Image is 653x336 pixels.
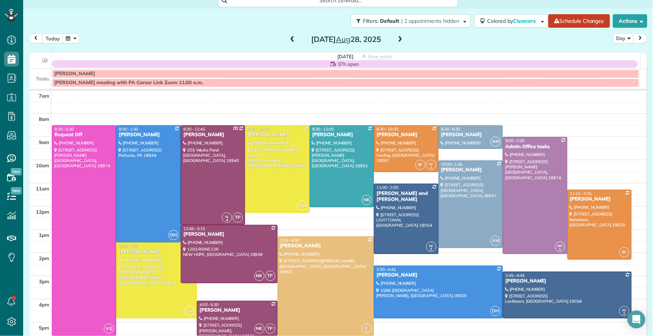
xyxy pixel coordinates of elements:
[336,34,350,44] span: Aug
[280,243,372,249] div: [PERSON_NAME]
[233,213,243,223] span: TP
[183,126,205,132] span: 8:30 - 12:45
[36,162,49,168] span: 10am
[104,324,114,334] span: VG
[54,80,203,86] span: [PERSON_NAME] meeting with PA Career Link Zoom 11:00 a.m.
[118,132,178,138] div: [PERSON_NAME]
[39,232,49,238] span: 1pm
[11,187,22,195] span: New
[54,71,95,77] span: [PERSON_NAME]
[36,209,49,215] span: 12pm
[415,160,425,170] span: IK
[55,126,74,132] span: 8:30 - 5:30
[312,132,372,138] div: [PERSON_NAME]
[505,273,525,278] span: 2:45 - 4:45
[338,60,359,68] span: 37h open
[362,195,372,205] span: NK
[297,201,307,211] span: SM
[505,138,525,143] span: 9:00 - 2:00
[54,132,114,138] div: Request Off
[351,14,471,28] button: Filters: Default | 2 appointments hidden
[620,310,629,317] small: 2
[183,132,243,138] div: [PERSON_NAME]
[39,325,49,331] span: 5pm
[222,217,232,224] small: 4
[183,231,275,238] div: [PERSON_NAME]
[39,278,49,284] span: 3pm
[570,191,592,196] span: 11:15 - 2:15
[377,126,398,132] span: 8:30 - 10:30
[633,33,647,43] button: next
[183,226,205,231] span: 12:45 - 3:15
[488,18,539,24] span: Colored by
[199,307,275,314] div: [PERSON_NAME]
[254,324,264,334] span: NK
[225,214,229,219] span: AL
[490,137,501,147] span: AM
[505,278,629,284] div: [PERSON_NAME]
[36,186,49,192] span: 11am
[490,236,501,246] span: AM
[365,326,369,330] span: AL
[199,302,219,307] span: 4:00 - 5:30
[622,308,627,312] span: AC
[265,271,275,281] span: TP
[347,14,471,28] a: Filters: Default | 2 appointments hidden
[376,190,436,203] div: [PERSON_NAME] and [PERSON_NAME]
[513,18,537,24] span: Cleaners
[368,54,392,59] span: View week
[376,272,501,278] div: [PERSON_NAME]
[380,18,400,24] span: Default
[312,126,334,132] span: 8:30 - 12:00
[42,33,63,43] button: today
[490,306,501,316] span: DH
[254,271,264,281] span: NK
[119,244,138,249] span: 1:30 - 4:45
[39,116,49,122] span: 8am
[362,328,371,335] small: 4
[613,33,634,43] button: Day
[118,249,195,255] div: [PERSON_NAME]
[247,132,307,138] div: [PERSON_NAME]
[429,162,433,166] span: AC
[300,35,393,43] h2: [DATE] 28, 2025
[338,54,354,59] span: [DATE]
[363,18,379,24] span: Filters:
[39,93,49,99] span: 7am
[280,238,300,243] span: 1:15 - 5:30
[441,132,501,138] div: [PERSON_NAME]
[619,247,629,257] span: IK
[441,126,461,132] span: 8:30 - 9:30
[429,244,433,248] span: AC
[427,246,436,253] small: 2
[39,302,49,308] span: 4pm
[376,132,436,138] div: [PERSON_NAME]
[570,196,629,202] div: [PERSON_NAME]
[555,246,565,253] small: 1
[265,324,275,334] span: TP
[29,33,43,43] button: prev
[39,139,49,145] span: 9am
[628,311,646,329] div: Open Intercom Messenger
[505,144,565,150] div: Admin Office tasks
[377,185,398,190] span: 11:00 - 2:00
[248,126,269,132] span: 8:30 - 12:15
[11,168,22,175] span: New
[441,162,463,167] span: 10:00 - 1:45
[39,255,49,261] span: 2pm
[377,267,396,272] span: 2:30 - 4:45
[474,14,548,28] button: Colored byCleaners
[613,14,647,28] button: Actions
[441,167,501,173] div: [PERSON_NAME]
[168,230,179,240] span: DH
[402,18,459,24] span: | 2 appointments hidden
[185,306,195,316] span: SM
[557,244,563,248] span: MH
[427,164,436,171] small: 2
[548,14,610,28] a: Schedule Changes
[119,126,138,132] span: 8:30 - 1:30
